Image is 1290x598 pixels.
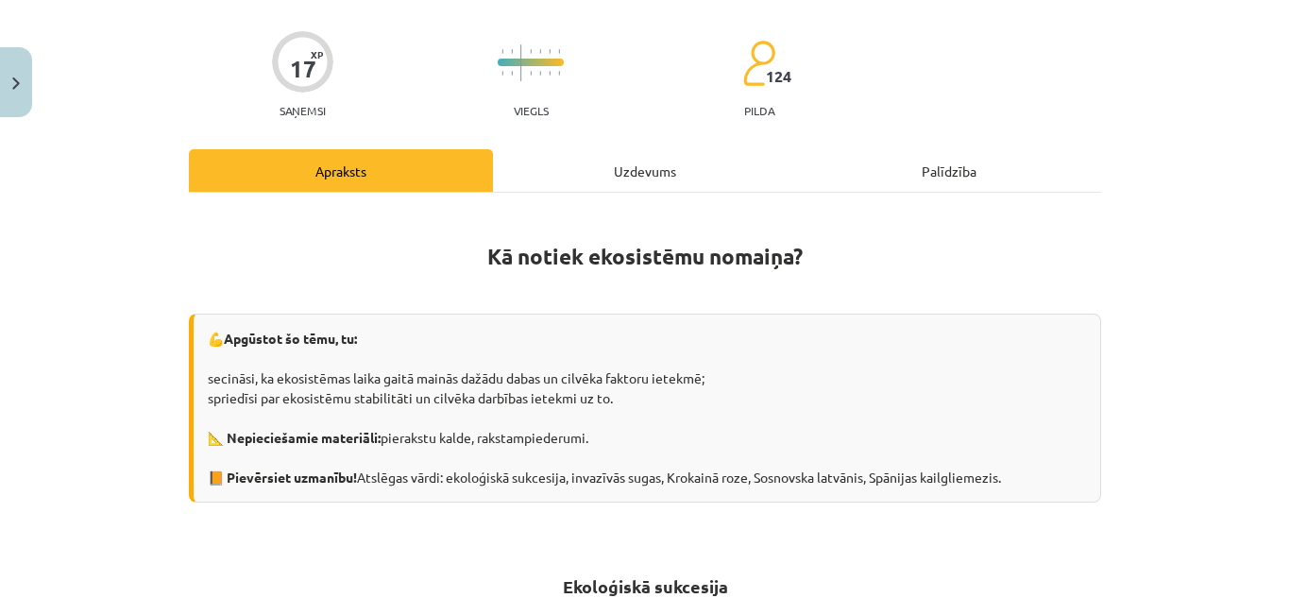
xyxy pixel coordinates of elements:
div: Palīdzība [797,149,1101,192]
img: icon-close-lesson-0947bae3869378f0d4975bcd49f059093ad1ed9edebbc8119c70593378902aed.svg [12,77,20,90]
b: 📙 Pievērsiet uzmanību! [208,469,357,486]
div: Apraksts [189,149,493,192]
p: Viegls [514,104,549,117]
img: icon-short-line-57e1e144782c952c97e751825c79c345078a6d821885a25fce030b3d8c18986b.svg [530,71,532,76]
strong: Kā notiek ekosistēmu nomaiņa? [487,243,803,270]
img: icon-short-line-57e1e144782c952c97e751825c79c345078a6d821885a25fce030b3d8c18986b.svg [549,49,551,54]
span: 124 [766,68,791,85]
img: icon-short-line-57e1e144782c952c97e751825c79c345078a6d821885a25fce030b3d8c18986b.svg [539,49,541,54]
img: icon-short-line-57e1e144782c952c97e751825c79c345078a6d821885a25fce030b3d8c18986b.svg [539,71,541,76]
div: Uzdevums [493,149,797,192]
strong: Apgūstot šo tēmu, tu: [224,330,357,347]
img: icon-short-line-57e1e144782c952c97e751825c79c345078a6d821885a25fce030b3d8c18986b.svg [501,71,503,76]
b: 📐 Nepieciešamie materiāli: [208,429,381,446]
strong: Ekoloģiskā sukcesija [563,575,728,597]
img: icon-short-line-57e1e144782c952c97e751825c79c345078a6d821885a25fce030b3d8c18986b.svg [530,49,532,54]
img: icon-short-line-57e1e144782c952c97e751825c79c345078a6d821885a25fce030b3d8c18986b.svg [549,71,551,76]
p: pilda [744,104,774,117]
img: students-c634bb4e5e11cddfef0936a35e636f08e4e9abd3cc4e673bd6f9a4125e45ecb1.svg [742,40,775,87]
img: icon-long-line-d9ea69661e0d244f92f715978eff75569469978d946b2353a9bb055b3ed8787d.svg [520,44,522,81]
p: Saņemsi [272,104,333,117]
img: icon-short-line-57e1e144782c952c97e751825c79c345078a6d821885a25fce030b3d8c18986b.svg [558,49,560,54]
div: 17 [290,56,316,82]
span: XP [311,49,323,60]
img: icon-short-line-57e1e144782c952c97e751825c79c345078a6d821885a25fce030b3d8c18986b.svg [511,71,513,76]
img: icon-short-line-57e1e144782c952c97e751825c79c345078a6d821885a25fce030b3d8c18986b.svg [558,71,560,76]
img: icon-short-line-57e1e144782c952c97e751825c79c345078a6d821885a25fce030b3d8c18986b.svg [511,49,513,54]
img: icon-short-line-57e1e144782c952c97e751825c79c345078a6d821885a25fce030b3d8c18986b.svg [501,49,503,54]
div: 💪 secināsi, ka ekosistēmas laika gaitā mainās dažādu dabas un cilvēka faktoru ietekmē; spriedīsi ... [189,314,1101,503]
